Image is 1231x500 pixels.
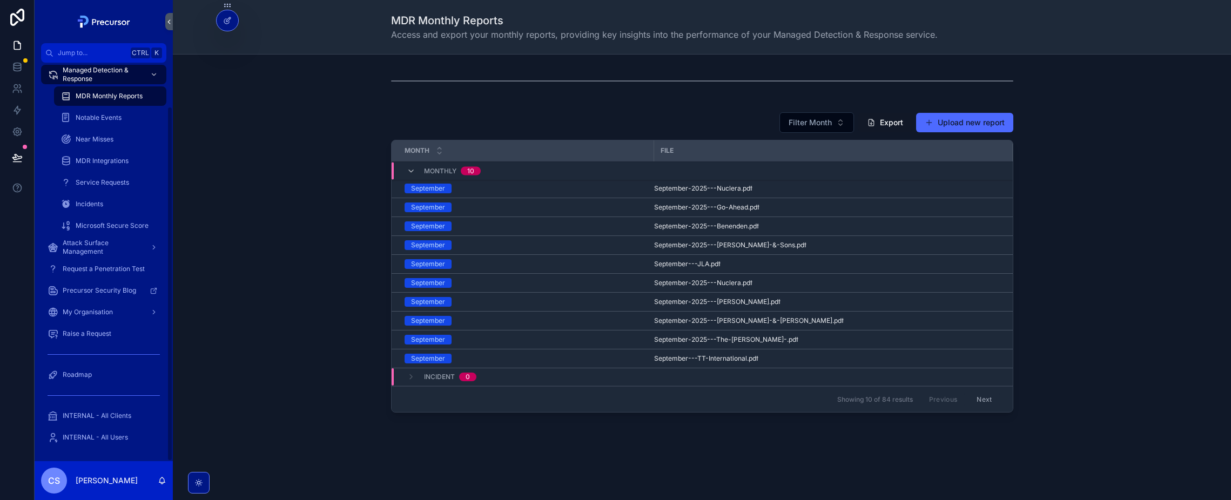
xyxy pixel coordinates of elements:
[837,395,913,404] span: Showing 10 of 84 results
[654,279,1000,287] a: September-2025---Nuclera.pdf
[63,329,111,338] span: Raise a Request
[41,302,166,322] a: My Organisation
[41,428,166,447] a: INTERNAL - All Users
[411,184,445,193] div: September
[405,221,648,231] a: September
[41,324,166,343] a: Raise a Request
[152,49,161,57] span: K
[916,113,1013,132] button: Upload new report
[654,203,748,212] span: September-2025---Go-Ahead
[405,354,648,363] a: September
[76,200,103,208] span: Incidents
[63,239,142,256] span: Attack Surface Management
[41,65,166,84] a: Managed Detection & Response
[63,66,142,83] span: Managed Detection & Response
[411,221,445,231] div: September
[41,406,166,425] a: INTERNAL - All Clients
[411,335,445,344] div: September
[654,298,769,306] span: September-2025---[PERSON_NAME]
[789,117,832,128] span: Filter Month
[654,354,1000,363] a: September---TT-International.pdf
[391,13,938,28] h1: MDR Monthly Reports
[466,373,470,381] div: 0
[405,316,648,326] a: September
[411,316,445,326] div: September
[54,108,166,127] a: Notable Events
[654,222,748,231] span: September-2025---Benenden
[76,221,149,230] span: Microsoft Secure Score
[405,240,648,250] a: September
[654,184,1000,193] a: September-2025---Nuclera.pdf
[405,146,429,155] span: Month
[411,259,445,269] div: September
[411,354,445,363] div: September
[405,202,648,212] a: September
[654,241,795,249] span: September-2025---[PERSON_NAME]-&-Sons
[131,48,150,58] span: Ctrl
[654,298,1000,306] a: September-2025---[PERSON_NAME].pdf
[969,391,999,408] button: Next
[76,475,138,486] p: [PERSON_NAME]
[48,474,60,487] span: CS
[741,279,752,287] span: .pdf
[54,151,166,171] a: MDR Integrations
[654,316,1000,325] a: September-2025---[PERSON_NAME]-&-[PERSON_NAME].pdf
[405,259,648,269] a: September
[654,241,1000,249] a: September-2025---[PERSON_NAME]-&-Sons.pdf
[54,173,166,192] a: Service Requests
[424,167,456,175] span: Monthly
[54,130,166,149] a: Near Misses
[391,28,938,41] span: Access and export your monthly reports, providing key insights into the performance of your Manag...
[654,279,741,287] span: September-2025---Nuclera
[54,194,166,214] a: Incidents
[654,260,709,268] span: September---JLA
[405,335,648,344] a: September
[63,411,131,420] span: INTERNAL - All Clients
[76,113,122,122] span: Notable Events
[748,203,759,212] span: .pdf
[787,335,798,344] span: .pdf
[76,157,129,165] span: MDR Integrations
[467,167,474,175] div: 10
[405,184,648,193] a: September
[63,433,128,442] span: INTERNAL - All Users
[63,265,145,273] span: Request a Penetration Test
[41,365,166,384] a: Roadmap
[411,297,445,307] div: September
[411,240,445,250] div: September
[41,43,166,63] button: Jump to...CtrlK
[63,370,92,379] span: Roadmap
[41,238,166,257] a: Attack Surface Management
[779,112,854,133] button: Select Button
[405,278,648,288] a: September
[654,335,787,344] span: September-2025---The-[PERSON_NAME]-
[411,278,445,288] div: September
[747,354,758,363] span: .pdf
[795,241,806,249] span: .pdf
[654,222,1000,231] a: September-2025---Benenden.pdf
[54,216,166,235] a: Microsoft Secure Score
[411,202,445,212] div: September
[41,259,166,279] a: Request a Penetration Test
[654,184,741,193] span: September-2025---Nuclera
[832,316,844,325] span: .pdf
[661,146,674,155] span: File
[58,49,126,57] span: Jump to...
[709,260,721,268] span: .pdf
[741,184,752,193] span: .pdf
[76,92,143,100] span: MDR Monthly Reports
[748,222,759,231] span: .pdf
[858,113,912,132] button: Export
[654,203,1000,212] a: September-2025---Go-Ahead.pdf
[63,286,136,295] span: Precursor Security Blog
[654,260,1000,268] a: September---JLA.pdf
[54,86,166,106] a: MDR Monthly Reports
[405,297,648,307] a: September
[654,354,747,363] span: September---TT-International
[63,308,113,316] span: My Organisation
[35,63,173,461] div: scrollable content
[424,373,455,381] span: Incident
[41,281,166,300] a: Precursor Security Blog
[769,298,781,306] span: .pdf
